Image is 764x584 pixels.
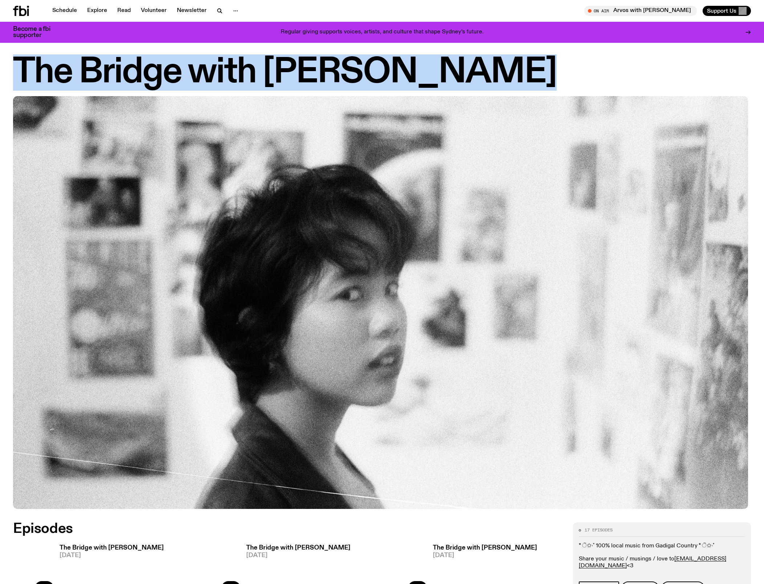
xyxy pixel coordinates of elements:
a: Newsletter [172,6,211,16]
a: Volunteer [137,6,171,16]
h3: The Bridge with [PERSON_NAME] [60,545,164,551]
a: Schedule [48,6,81,16]
h3: The Bridge with [PERSON_NAME] [433,545,537,551]
h1: The Bridge with [PERSON_NAME] [13,56,751,89]
p: * ੈ✩‧˚ 100% local music from Gadigal Country * ੈ✩‧˚ [579,543,745,550]
p: Share your music / musings / love to <3 [579,556,745,569]
h3: Become a fbi supporter [13,26,60,38]
span: [DATE] [246,552,350,559]
span: 17 episodes [585,528,613,532]
span: [DATE] [60,552,164,559]
span: [DATE] [433,552,537,559]
p: Regular giving supports voices, artists, and culture that shape Sydney’s future. [281,29,484,36]
a: [EMAIL_ADDRESS][DOMAIN_NAME] [579,556,726,569]
span: Support Us [707,8,736,14]
h3: The Bridge with [PERSON_NAME] [246,545,350,551]
h2: Episodes [13,522,502,535]
button: On AirArvos with [PERSON_NAME] [584,6,697,16]
a: Read [113,6,135,16]
a: Explore [83,6,111,16]
button: Support Us [703,6,751,16]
